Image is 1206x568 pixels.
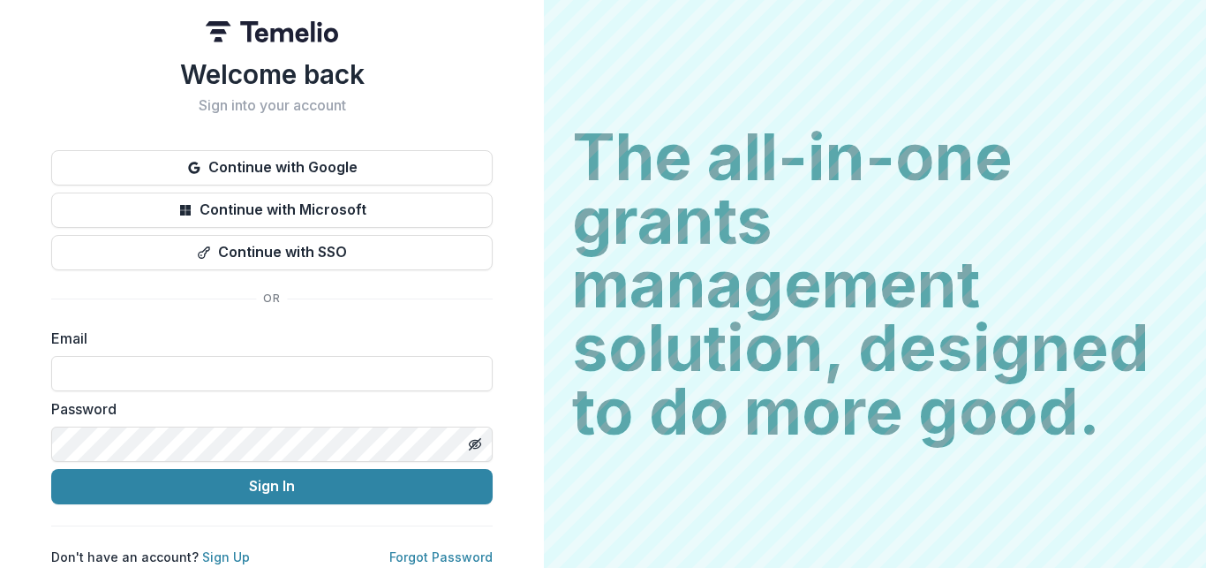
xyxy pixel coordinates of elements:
[51,58,493,90] h1: Welcome back
[51,150,493,186] button: Continue with Google
[51,193,493,228] button: Continue with Microsoft
[202,549,250,564] a: Sign Up
[51,328,482,349] label: Email
[51,548,250,566] p: Don't have an account?
[51,97,493,114] h2: Sign into your account
[51,469,493,504] button: Sign In
[206,21,338,42] img: Temelio
[461,430,489,458] button: Toggle password visibility
[51,235,493,270] button: Continue with SSO
[51,398,482,420] label: Password
[389,549,493,564] a: Forgot Password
